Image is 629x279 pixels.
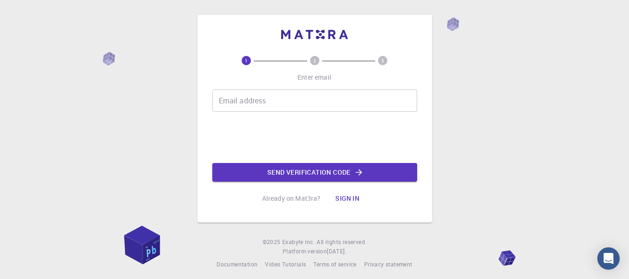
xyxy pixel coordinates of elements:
[317,238,366,247] span: All rights reserved.
[282,238,315,245] span: Exabyte Inc.
[298,73,331,82] p: Enter email
[245,57,248,64] text: 1
[327,247,346,255] span: [DATE] .
[212,163,417,182] button: Send verification code
[313,260,356,268] span: Terms of service
[364,260,413,268] span: Privacy statement
[282,238,315,247] a: Exabyte Inc.
[364,260,413,269] a: Privacy statement
[327,247,346,256] a: [DATE].
[265,260,306,268] span: Video Tutorials
[313,57,316,64] text: 2
[244,119,386,156] iframe: reCAPTCHA
[597,247,620,270] div: Open Intercom Messenger
[263,238,282,247] span: © 2025
[381,57,384,64] text: 3
[262,194,321,203] p: Already on Mat3ra?
[313,260,356,269] a: Terms of service
[265,260,306,269] a: Video Tutorials
[216,260,257,268] span: Documentation
[216,260,257,269] a: Documentation
[283,247,327,256] span: Platform version
[328,189,367,208] button: Sign in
